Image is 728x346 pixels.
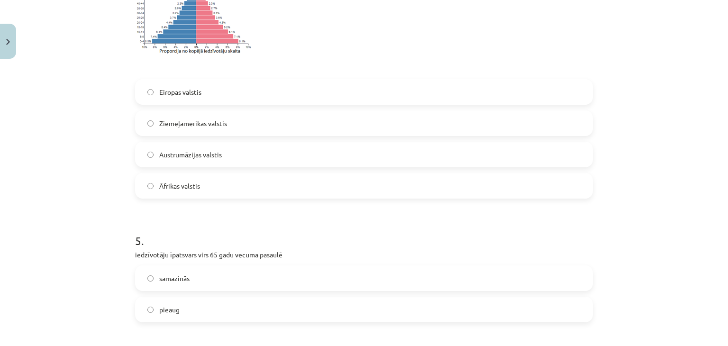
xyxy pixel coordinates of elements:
[135,250,593,260] p: iedzīvotāju īpatsvars virs 65 gadu vecuma pasaulē
[159,150,222,160] span: Austrumāzijas valstis
[159,87,201,97] span: Eiropas valstis
[147,183,154,189] input: Āfrikas valstis
[159,273,190,283] span: samazinās
[147,307,154,313] input: pieaug
[159,181,200,191] span: Āfrikas valstis
[147,120,154,127] input: Ziemeļamerikas valstis
[6,39,10,45] img: icon-close-lesson-0947bae3869378f0d4975bcd49f059093ad1ed9edebbc8119c70593378902aed.svg
[159,118,227,128] span: Ziemeļamerikas valstis
[147,152,154,158] input: Austrumāzijas valstis
[159,305,180,315] span: pieaug
[135,218,593,247] h1: 5 .
[147,275,154,282] input: samazinās
[147,89,154,95] input: Eiropas valstis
